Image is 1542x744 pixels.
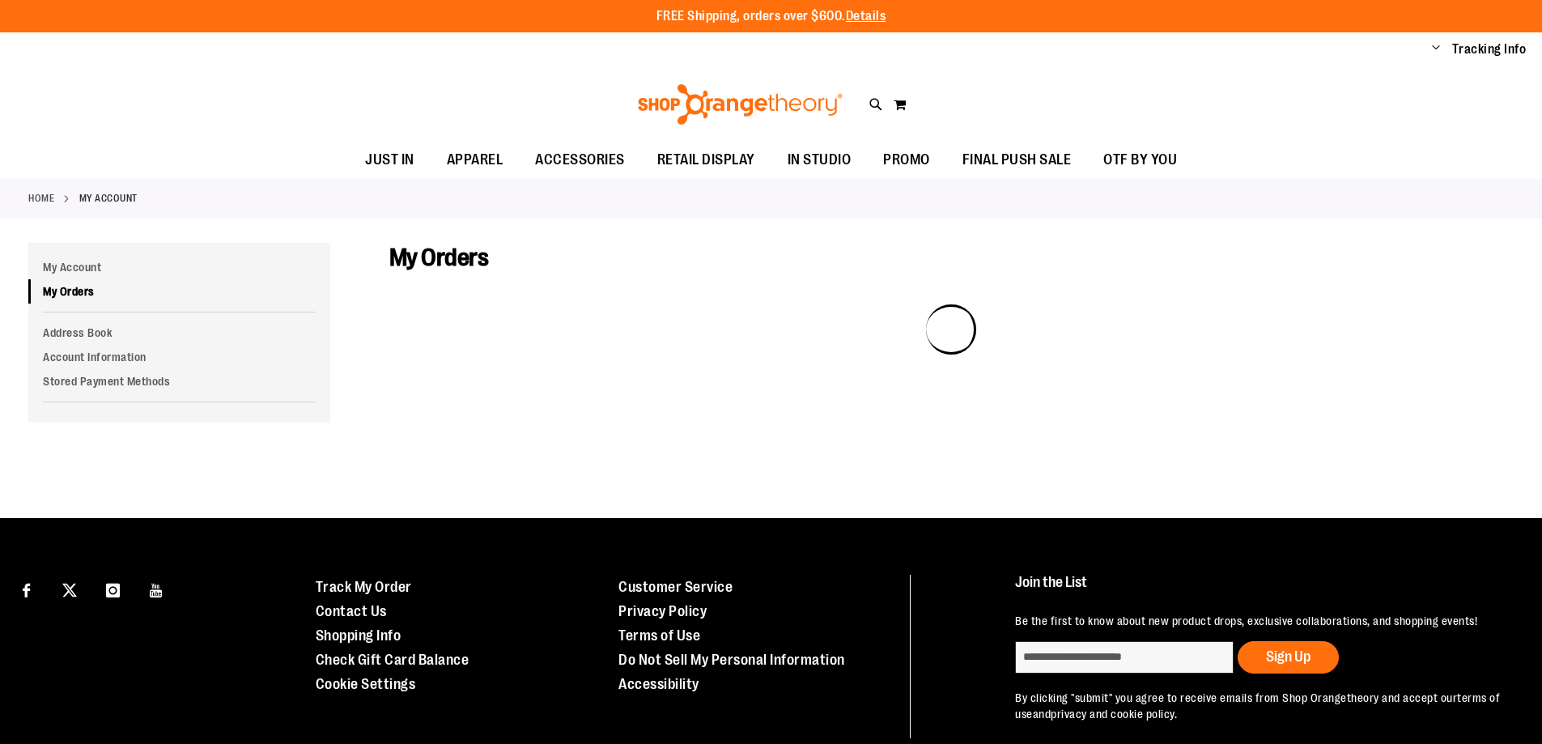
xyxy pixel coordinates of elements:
[656,7,886,26] p: FREE Shipping, orders over $600.
[28,369,330,393] a: Stored Payment Methods
[56,575,84,603] a: Visit our X page
[883,142,930,178] span: PROMO
[28,321,330,345] a: Address Book
[447,142,503,178] span: APPAREL
[316,676,416,692] a: Cookie Settings
[657,142,755,178] span: RETAIL DISPLAY
[389,244,489,271] span: My Orders
[99,575,127,603] a: Visit our Instagram page
[1103,142,1177,178] span: OTF BY YOU
[618,652,845,668] a: Do Not Sell My Personal Information
[365,142,414,178] span: JUST IN
[1238,641,1339,674] button: Sign Up
[142,575,171,603] a: Visit our Youtube page
[79,191,138,206] strong: My Account
[1266,648,1310,665] span: Sign Up
[316,652,469,668] a: Check Gift Card Balance
[846,9,886,23] a: Details
[618,676,699,692] a: Accessibility
[28,191,54,206] a: Home
[28,255,330,279] a: My Account
[1015,691,1500,721] a: terms of use
[618,579,733,595] a: Customer Service
[316,627,401,644] a: Shopping Info
[618,603,707,619] a: Privacy Policy
[1015,613,1505,629] p: Be the first to know about new product drops, exclusive collaborations, and shopping events!
[62,583,77,597] img: Twitter
[962,142,1072,178] span: FINAL PUSH SALE
[28,345,330,369] a: Account Information
[1051,708,1177,721] a: privacy and cookie policy.
[1432,41,1440,57] button: Account menu
[618,627,700,644] a: Terms of Use
[28,279,330,304] a: My Orders
[788,142,852,178] span: IN STUDIO
[12,575,40,603] a: Visit our Facebook page
[316,603,387,619] a: Contact Us
[1452,40,1527,58] a: Tracking Info
[316,579,412,595] a: Track My Order
[1015,575,1505,605] h4: Join the List
[1015,690,1505,722] p: By clicking "submit" you agree to receive emails from Shop Orangetheory and accept our and
[635,84,845,125] img: Shop Orangetheory
[535,142,625,178] span: ACCESSORIES
[1015,641,1234,674] input: enter email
